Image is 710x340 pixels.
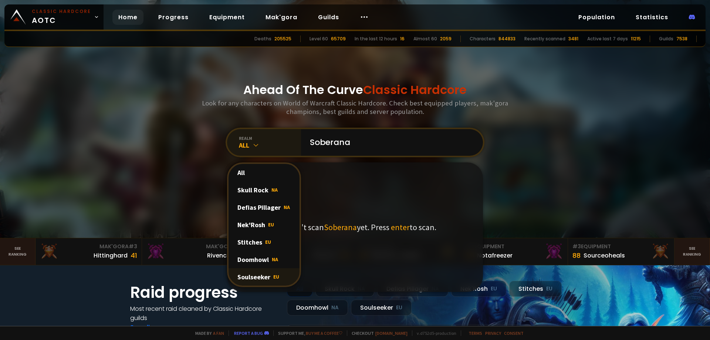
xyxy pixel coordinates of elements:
div: Defias Pillager [229,199,300,216]
h3: Look for any characters on World of Warcraft Classic Hardcore. Check best equipped players, mak'g... [199,99,511,116]
a: Buy me a coffee [306,330,342,336]
span: v. d752d5 - production [412,330,456,336]
div: Mak'Gora [40,243,137,250]
span: Classic Hardcore [363,81,467,98]
div: Soulseeker [229,268,300,286]
span: Checkout [347,330,408,336]
span: Soberana [324,222,357,232]
a: Terms [469,330,482,336]
a: See all progress [130,323,178,331]
div: 3481 [568,36,578,42]
a: Report a bug [234,330,263,336]
span: Made by [191,330,224,336]
a: Seeranking [674,238,710,265]
div: Guilds [659,36,673,42]
a: Mak'Gora#2Rivench100 [142,238,248,265]
div: Equipment [466,243,563,250]
div: All [239,141,301,149]
div: Soulseeker [351,300,412,316]
div: Level 60 [310,36,328,42]
div: Doomhowl [229,251,300,268]
span: NA [271,186,278,193]
div: Doomhowl [287,300,348,316]
a: Classic HardcoreAOTC [4,4,104,30]
a: Equipment [203,10,251,25]
div: Notafreezer [477,251,513,260]
a: Mak'gora [260,10,303,25]
div: 16 [400,36,405,42]
h1: Raid progress [130,281,278,304]
div: Almost 60 [413,36,437,42]
div: realm [239,135,301,141]
div: Deaths [254,36,271,42]
span: enter [391,222,410,232]
div: Nek'Rosh [229,216,300,233]
div: 11215 [631,36,641,42]
input: Search a character... [305,129,474,156]
div: Active last 7 days [587,36,628,42]
a: Population [572,10,621,25]
div: Skull Rock [229,181,300,199]
div: Recently scanned [524,36,565,42]
span: Support me, [273,330,342,336]
div: 41 [131,250,137,260]
span: NA [272,256,278,263]
span: EU [268,221,274,228]
div: In the last 12 hours [355,36,397,42]
a: Guilds [312,10,345,25]
div: Rivench [207,251,230,260]
div: Nek'Rosh [451,281,506,297]
div: 65709 [331,36,346,42]
a: #2Equipment88Notafreezer [461,238,568,265]
div: Equipment [572,243,670,250]
div: Sourceoheals [584,251,625,260]
span: NA [284,204,290,211]
div: Mak'Gora [146,243,244,250]
div: 205525 [274,36,291,42]
div: Stitches [509,281,562,297]
a: a fan [213,330,224,336]
a: Statistics [630,10,674,25]
small: EU [491,285,497,293]
div: All [229,164,300,181]
h1: Ahead Of The Curve [243,81,467,99]
a: Home [112,10,143,25]
p: We didn't scan yet. Press to scan. [274,222,436,232]
div: 7538 [676,36,687,42]
a: Privacy [485,330,501,336]
span: AOTC [32,8,91,26]
div: Characters [470,36,496,42]
span: # 3 [572,243,581,250]
div: 2059 [440,36,452,42]
a: [DOMAIN_NAME] [375,330,408,336]
span: # 3 [129,243,137,250]
a: #3Equipment88Sourceoheals [568,238,674,265]
h4: Most recent raid cleaned by Classic Hardcore guilds [130,304,278,323]
span: EU [273,273,279,280]
small: NA [331,304,339,312]
div: Stitches [229,233,300,251]
div: 844833 [498,36,515,42]
small: EU [396,304,402,312]
div: Hittinghard [94,251,128,260]
a: Mak'Gora#3Hittinghard41 [35,238,142,265]
small: EU [546,285,552,293]
span: EU [265,239,271,245]
a: Progress [152,10,195,25]
a: Consent [504,330,524,336]
small: Classic Hardcore [32,8,91,15]
div: 88 [572,250,581,260]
